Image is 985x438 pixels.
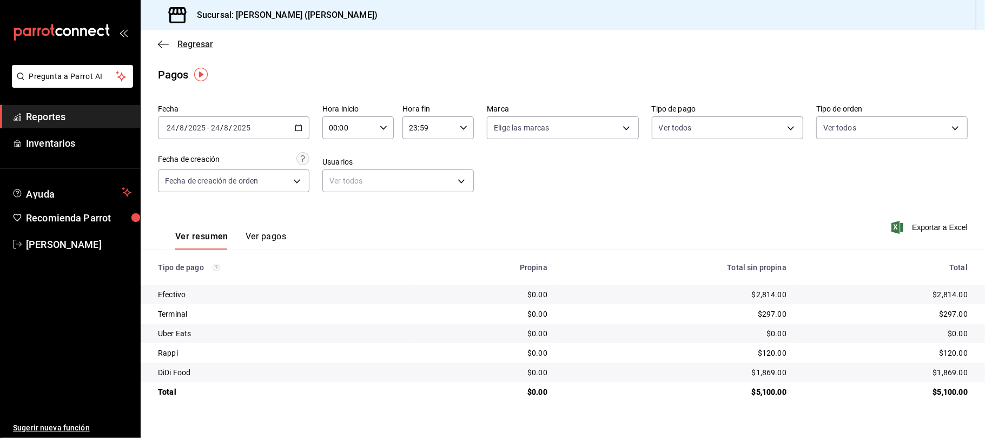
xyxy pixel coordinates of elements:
[119,28,128,37] button: open_drawer_menu
[29,71,116,82] span: Pregunta a Parrot AI
[175,231,228,250] button: Ver resumen
[188,123,206,132] input: ----
[158,289,407,300] div: Efectivo
[816,106,968,113] label: Tipo de orden
[494,122,549,133] span: Elige las marcas
[565,367,786,378] div: $1,869.00
[13,422,131,434] span: Sugerir nueva función
[804,309,968,319] div: $297.00
[26,136,131,151] span: Inventarios
[425,387,547,397] div: $0.00
[804,328,968,339] div: $0.00
[158,67,189,83] div: Pagos
[425,263,547,272] div: Propina
[188,9,378,22] h3: Sucursal: [PERSON_NAME] ([PERSON_NAME])
[12,65,133,88] button: Pregunta a Parrot AI
[175,231,286,250] div: navigation tabs
[158,328,407,339] div: Uber Eats
[158,348,407,358] div: Rappi
[659,122,692,133] span: Ver todos
[804,348,968,358] div: $120.00
[229,123,233,132] span: /
[158,154,220,165] div: Fecha de creación
[224,123,229,132] input: --
[26,109,131,124] span: Reportes
[565,263,786,272] div: Total sin propina
[804,263,968,272] div: Total
[165,175,258,186] span: Fecha de creación de orden
[213,264,220,271] svg: Los pagos realizados con Pay y otras terminales son montos brutos.
[425,348,547,358] div: $0.00
[26,211,131,225] span: Recomienda Parrot
[804,387,968,397] div: $5,100.00
[322,159,474,166] label: Usuarios
[565,348,786,358] div: $120.00
[823,122,856,133] span: Ver todos
[184,123,188,132] span: /
[565,289,786,300] div: $2,814.00
[487,106,638,113] label: Marca
[158,106,309,113] label: Fecha
[425,289,547,300] div: $0.00
[322,106,394,113] label: Hora inicio
[158,263,407,272] div: Tipo de pago
[166,123,176,132] input: --
[8,79,133,90] a: Pregunta a Parrot AI
[158,387,407,397] div: Total
[402,106,474,113] label: Hora fin
[220,123,223,132] span: /
[26,186,117,199] span: Ayuda
[194,68,208,81] img: Tooltip marker
[176,123,179,132] span: /
[425,328,547,339] div: $0.00
[233,123,251,132] input: ----
[804,367,968,378] div: $1,869.00
[26,237,131,252] span: [PERSON_NAME]
[565,328,786,339] div: $0.00
[158,367,407,378] div: DiDi Food
[210,123,220,132] input: --
[322,169,474,192] div: Ver todos
[652,106,803,113] label: Tipo de pago
[246,231,286,250] button: Ver pagos
[177,39,213,49] span: Regresar
[804,289,968,300] div: $2,814.00
[207,123,209,132] span: -
[158,309,407,319] div: Terminal
[425,367,547,378] div: $0.00
[565,309,786,319] div: $297.00
[425,309,547,319] div: $0.00
[565,387,786,397] div: $5,100.00
[894,221,968,234] button: Exportar a Excel
[179,123,184,132] input: --
[158,39,213,49] button: Regresar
